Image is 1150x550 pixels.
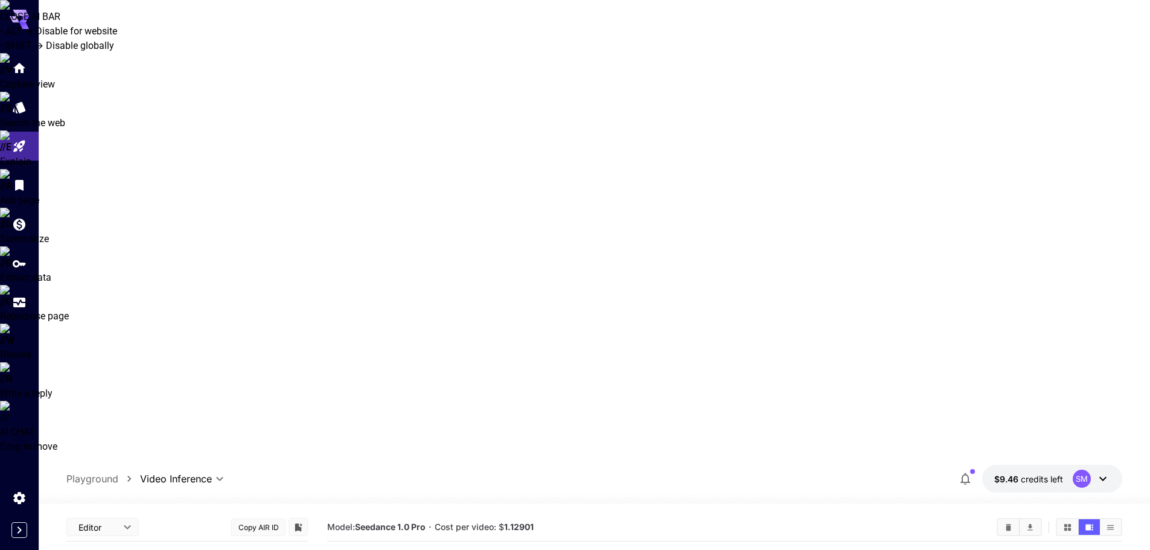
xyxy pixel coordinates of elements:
[1020,519,1041,535] button: Download All
[1056,518,1122,536] div: Show videos in grid viewShow videos in video viewShow videos in list view
[78,521,116,534] span: Editor
[429,520,432,534] p: ·
[11,522,27,538] button: Expand sidebar
[1073,470,1091,488] div: SM
[982,465,1122,493] button: $9.46335SM
[997,518,1042,536] div: Clear videosDownload All
[327,522,426,532] span: Model:
[1100,519,1121,535] button: Show videos in list view
[1079,519,1100,535] button: Show videos in video view
[66,472,118,486] a: Playground
[1057,519,1078,535] button: Show videos in grid view
[293,520,304,534] button: Add to library
[994,473,1063,485] div: $9.46335
[231,519,286,536] button: Copy AIR ID
[66,472,140,486] nav: breadcrumb
[1021,474,1063,484] span: credits left
[994,474,1021,484] span: $9.46
[355,522,426,532] b: Seedance 1.0 Pro
[998,519,1019,535] button: Clear videos
[435,522,534,532] span: Cost per video: $
[12,490,27,505] div: Settings
[140,472,212,486] span: Video Inference
[504,522,534,532] b: 1.12901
